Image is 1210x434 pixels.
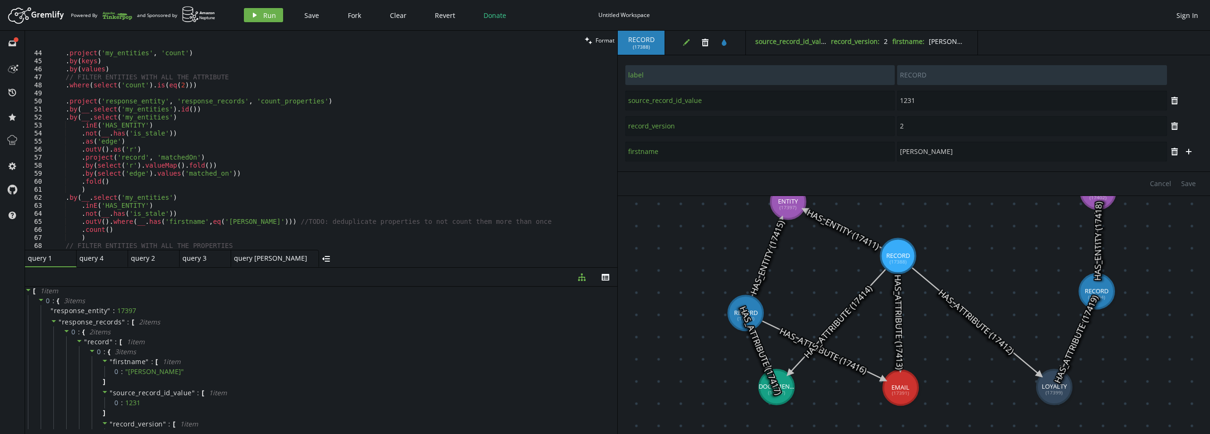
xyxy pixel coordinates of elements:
[202,389,204,397] span: [
[78,328,80,336] span: :
[737,315,754,322] tspan: (17394)
[127,318,130,326] span: :
[125,367,184,376] span: " [PERSON_NAME] "
[84,337,87,346] span: "
[768,389,785,396] tspan: (17407)
[759,382,794,391] tspan: DOCUMEN...
[25,186,48,194] div: 61
[51,306,54,315] span: "
[25,129,48,137] div: 54
[1145,177,1176,191] button: Cancel
[110,357,113,366] span: "
[244,8,283,22] button: Run
[110,388,113,397] span: "
[192,388,195,397] span: "
[25,65,48,73] div: 46
[897,65,1167,85] input: Property Value
[625,142,895,162] input: Property Name
[625,91,895,111] input: Property Name
[633,44,650,50] span: ( 17388 )
[209,388,227,397] span: 1 item
[892,390,909,397] tspan: (17391)
[1181,179,1196,188] span: Save
[25,113,48,121] div: 52
[1091,202,1104,281] text: HAS_ENTITY (17418)
[484,11,506,20] span: Donate
[25,97,48,105] div: 50
[40,286,58,295] span: 1 item
[304,11,319,20] span: Save
[46,296,50,305] span: 0
[121,399,123,407] div: :
[1042,382,1067,391] tspan: LOYALTY
[25,57,48,65] div: 45
[892,274,906,369] text: HAS_ATTRIBUTE (17413)
[151,357,154,366] span: :
[476,8,513,22] button: Donate
[182,254,220,263] span: query 3
[25,73,48,81] div: 47
[127,337,145,346] span: 1 item
[897,142,1167,162] input: Property Value
[113,357,146,366] span: firstname
[182,6,216,23] img: AWS Neptune
[1150,179,1171,188] span: Cancel
[383,8,414,22] button: Clear
[25,218,48,226] div: 65
[884,37,888,46] span: 2
[113,388,192,397] span: source_record_id_value
[627,35,655,44] span: RECORD
[113,419,163,428] span: record_version
[598,11,650,18] div: Untitled Workspace
[97,347,101,356] span: 0
[25,121,48,129] div: 53
[897,116,1167,136] input: Property Value
[340,8,369,22] button: Fork
[25,194,48,202] div: 62
[25,226,48,234] div: 66
[263,11,276,20] span: Run
[435,11,455,20] span: Revert
[779,204,796,211] tspan: (17397)
[390,11,406,20] span: Clear
[297,8,326,22] button: Save
[120,338,122,346] span: [
[137,6,216,24] div: and Sponsored by
[1172,8,1203,22] button: Sign In
[28,254,66,263] span: query 1
[1046,389,1063,396] tspan: (17399)
[180,419,198,428] span: 1 item
[102,377,105,386] span: ]
[59,317,62,326] span: "
[146,357,149,366] span: "
[25,202,48,210] div: 63
[71,327,76,336] span: 0
[114,367,125,376] span: 0
[107,306,111,315] span: "
[197,389,199,397] span: :
[625,116,895,136] input: Property Name
[1176,177,1201,191] button: Save
[132,318,134,326] span: [
[110,419,113,428] span: "
[892,37,925,46] label: firstname :
[778,197,798,205] tspan: ENTITY
[139,317,160,326] span: 2 item s
[1176,11,1198,20] span: Sign In
[890,258,907,265] tspan: (17388)
[33,287,35,295] span: [
[582,31,617,50] button: Format
[25,81,48,89] div: 48
[25,250,48,258] div: 69
[108,348,110,356] span: {
[62,317,122,326] span: response_records
[115,347,136,356] span: 3 item s
[104,348,106,356] span: :
[755,37,831,46] label: source_record_id_value :
[102,408,105,417] span: ]
[25,170,48,178] div: 59
[929,37,982,46] span: [PERSON_NAME]
[25,153,48,162] div: 57
[114,399,125,407] span: 0
[89,327,111,336] span: 2 item s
